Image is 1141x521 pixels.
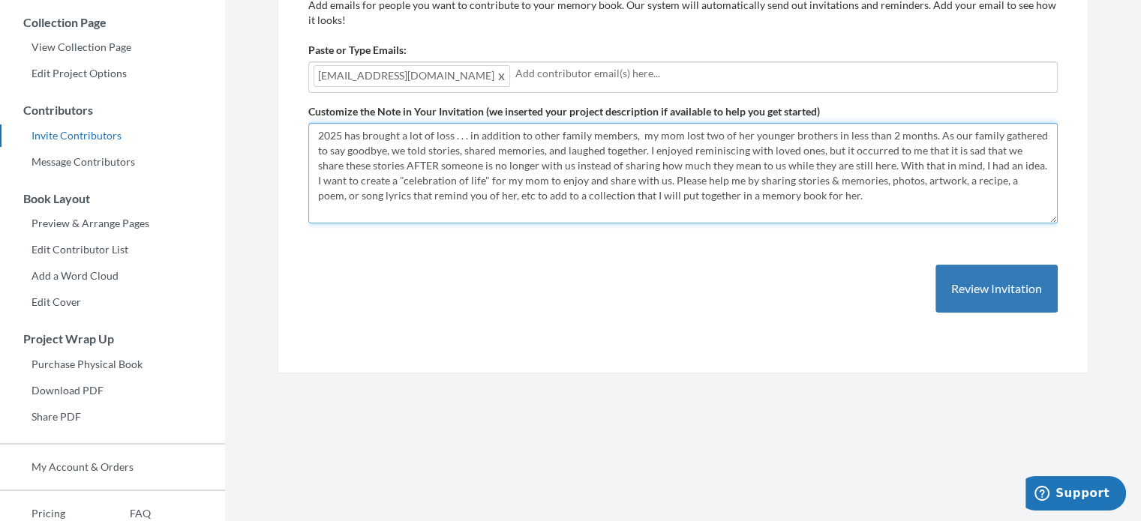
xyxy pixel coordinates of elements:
[308,104,820,119] label: Customize the Note in Your Invitation (we inserted your project description if available to help ...
[515,65,1052,82] input: Add contributor email(s) here...
[1,103,225,117] h3: Contributors
[1025,476,1126,514] iframe: Opens a widget where you can chat to one of our agents
[308,123,1058,223] textarea: 2025 has brought a lot of loss . . . in addition to other family members, my mom lost two of her ...
[1,192,225,205] h3: Book Layout
[314,65,510,87] span: [EMAIL_ADDRESS][DOMAIN_NAME]
[935,265,1058,313] button: Review Invitation
[308,43,407,58] label: Paste or Type Emails:
[1,332,225,346] h3: Project Wrap Up
[1,16,225,29] h3: Collection Page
